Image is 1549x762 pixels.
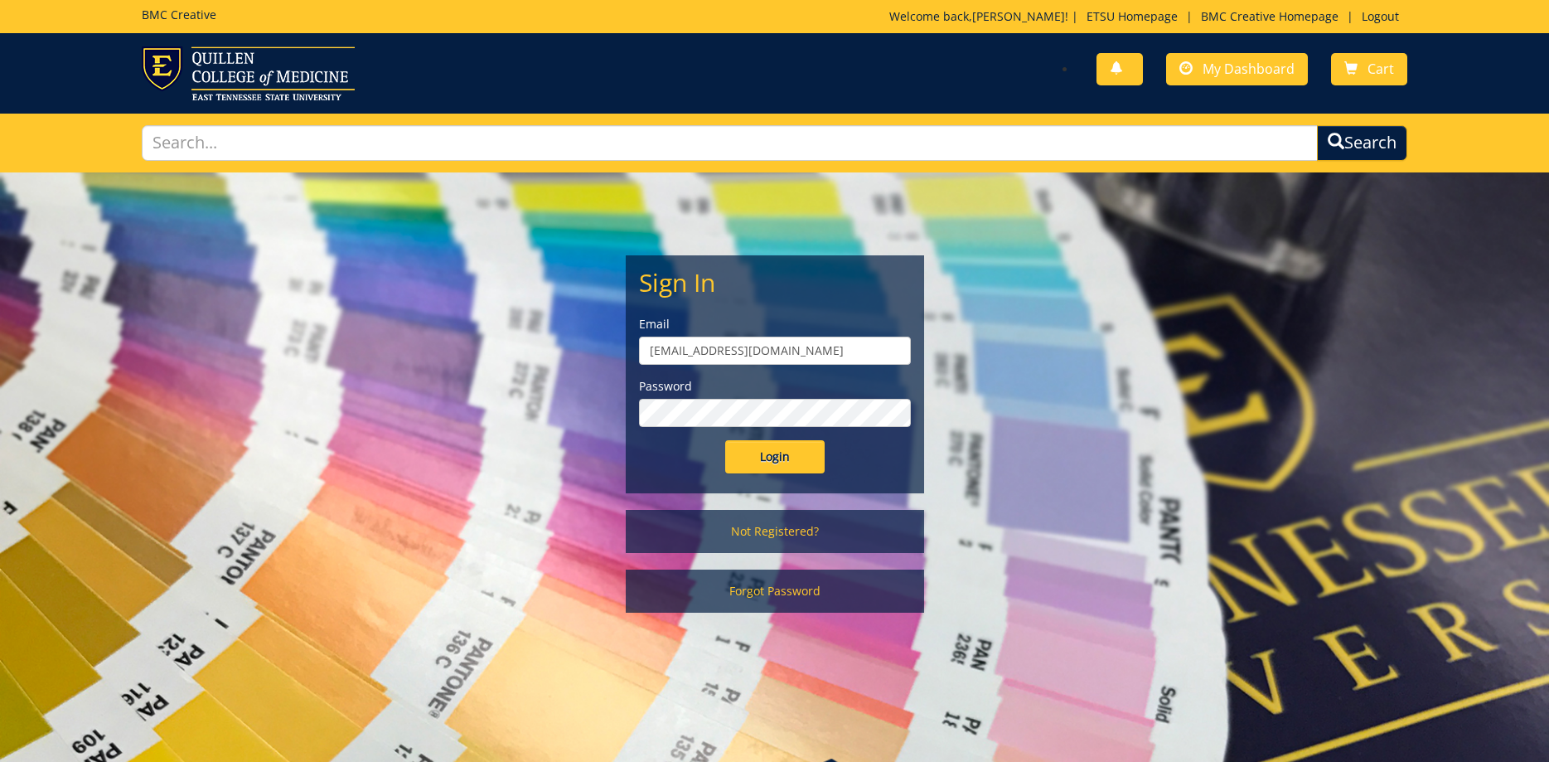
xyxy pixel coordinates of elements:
[889,8,1407,25] p: Welcome back, ! | | |
[142,8,216,21] h5: BMC Creative
[1203,60,1295,78] span: My Dashboard
[1193,8,1347,24] a: BMC Creative Homepage
[1353,8,1407,24] a: Logout
[626,570,924,613] a: Forgot Password
[626,510,924,553] a: Not Registered?
[639,378,911,395] label: Password
[1367,60,1394,78] span: Cart
[142,125,1319,161] input: Search...
[142,46,355,100] img: ETSU logo
[972,8,1065,24] a: [PERSON_NAME]
[639,269,911,296] h2: Sign In
[1331,53,1407,85] a: Cart
[1317,125,1407,161] button: Search
[1078,8,1186,24] a: ETSU Homepage
[639,316,911,332] label: Email
[1166,53,1308,85] a: My Dashboard
[725,440,825,473] input: Login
